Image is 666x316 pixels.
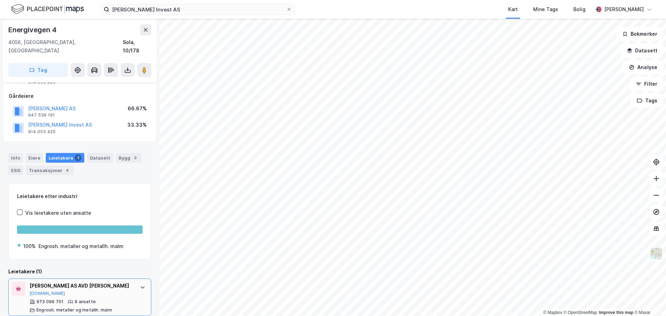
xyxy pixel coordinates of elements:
[28,112,55,118] div: 947 539 191
[26,153,43,163] div: Eiere
[533,5,558,14] div: Mine Tags
[8,267,151,276] div: Leietakere (1)
[46,153,84,163] div: Leietakere
[132,154,139,161] div: 3
[650,247,663,260] img: Z
[36,299,63,305] div: 973 099 701
[11,3,84,15] img: logo.f888ab2527a4732fd821a326f86c7f29.svg
[28,129,55,135] div: 914 053 420
[631,283,666,316] div: Kontrollprogram for chat
[599,310,633,315] a: Improve this map
[604,5,644,14] div: [PERSON_NAME]
[543,310,562,315] a: Mapbox
[39,242,123,250] div: Engrosh. metaller og metallh. malm
[9,92,151,100] div: Gårdeiere
[64,167,71,174] div: 4
[26,165,74,175] div: Transaksjoner
[564,310,597,315] a: OpenStreetMap
[36,307,112,313] div: Engrosh. metaller og metallh. malm
[25,209,91,217] div: Vis leietakere uten ansatte
[616,27,663,41] button: Bokmerker
[29,282,133,290] div: [PERSON_NAME] AS AVD [PERSON_NAME]
[8,24,58,35] div: Energivegen 4
[630,77,663,91] button: Filter
[29,291,65,296] button: [DOMAIN_NAME]
[8,63,68,77] button: Tag
[116,153,142,163] div: Bygg
[8,165,23,175] div: ESG
[631,94,663,108] button: Tags
[109,4,286,15] input: Søk på adresse, matrikkel, gårdeiere, leietakere eller personer
[17,192,143,200] div: Leietakere etter industri
[573,5,586,14] div: Bolig
[75,299,96,305] div: 9 ansatte
[23,242,36,250] div: 100%
[127,121,147,129] div: 33.33%
[123,38,151,55] div: Sola, 10/178
[631,283,666,316] iframe: Chat Widget
[87,153,113,163] div: Datasett
[623,60,663,74] button: Analyse
[128,104,147,113] div: 66.67%
[75,154,82,161] div: 1
[8,38,123,55] div: 4056, [GEOGRAPHIC_DATA], [GEOGRAPHIC_DATA]
[621,44,663,58] button: Datasett
[8,153,23,163] div: Info
[508,5,518,14] div: Kart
